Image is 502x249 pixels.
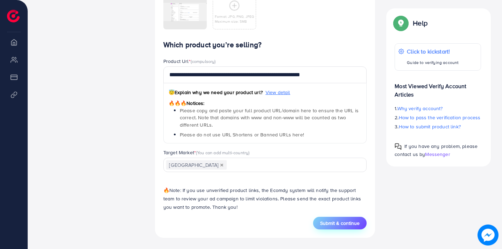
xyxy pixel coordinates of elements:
input: Search for option [227,160,358,171]
p: 3. [395,122,481,131]
h4: Which product you’re selling? [163,41,367,49]
span: Notices: [169,100,205,107]
span: Please copy and paste your full product URL/domain here to ensure the URL is correct. Note that d... [180,107,359,128]
p: Note: If you use unverified product links, the Ecomdy system will notify the support team to revi... [163,186,367,211]
label: Target Market [163,149,250,156]
span: Messenger [425,151,450,158]
p: Maximum size: 5MB [215,19,254,24]
p: Guide to verifying account [407,58,459,67]
div: Search for option [163,158,367,172]
img: Popup guide [395,143,402,150]
span: View detail [266,89,290,96]
span: (You can add multi-country) [196,149,249,156]
label: Product Url [163,58,216,65]
span: 🔥🔥🔥 [169,100,186,107]
img: logo [7,10,20,22]
span: Explain why we need your product url? [169,89,263,96]
p: 1. [395,104,481,113]
span: Please do not use URL Shortens or Banned URLs here! [180,131,304,138]
span: [GEOGRAPHIC_DATA] [166,160,227,170]
span: How to pass the verification process [399,114,481,121]
span: 😇 [169,89,175,96]
img: image [478,225,499,246]
button: Submit & continue [313,217,367,229]
p: Format: JPG, PNG, JPEG [215,14,254,19]
p: Click to kickstart! [407,47,459,56]
p: 2. [395,113,481,122]
button: Deselect Pakistan [220,163,224,167]
span: If you have any problem, please contact us by [395,143,478,158]
p: Most Viewed Verify Account Articles [395,76,481,99]
p: Help [413,19,427,27]
img: img uploaded [163,3,207,21]
span: How to submit product link? [399,123,461,130]
span: Submit & continue [320,220,360,227]
span: Why verify account? [397,105,443,112]
span: (compulsory) [191,58,216,64]
span: 🔥 [163,187,169,194]
img: Popup guide [395,17,407,29]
